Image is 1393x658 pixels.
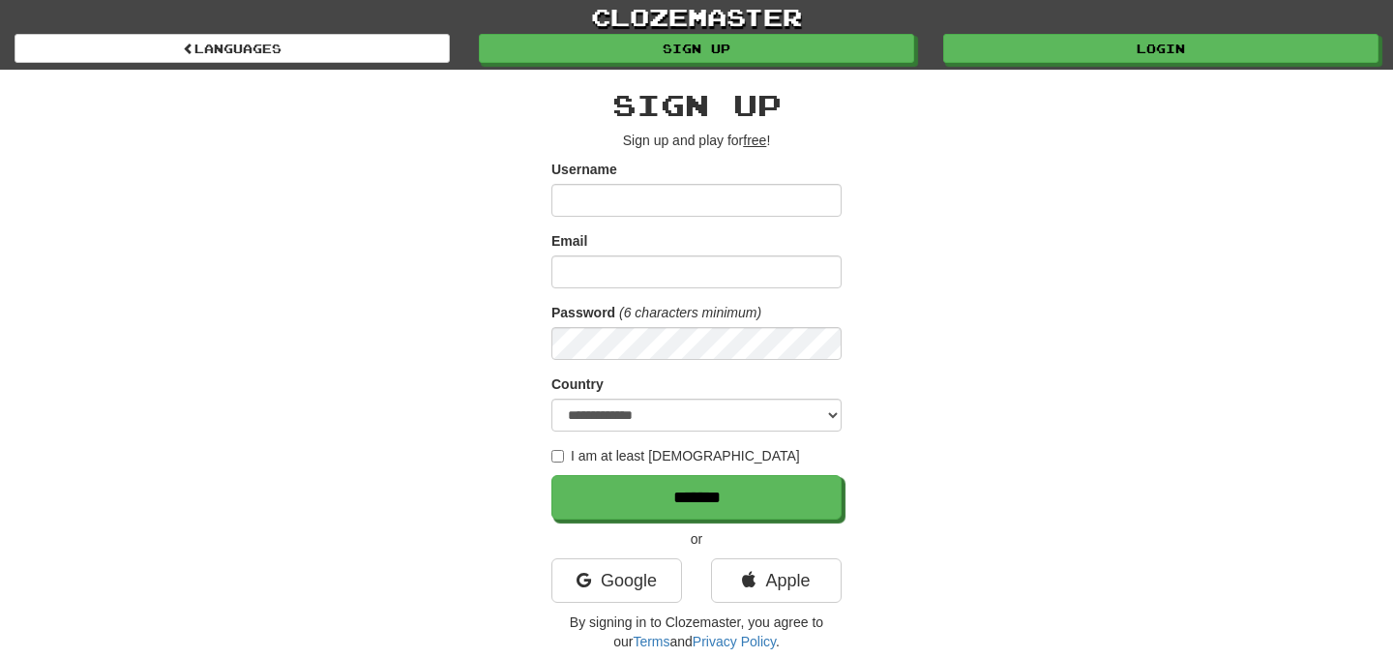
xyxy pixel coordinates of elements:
p: By signing in to Clozemaster, you agree to our and . [551,613,842,651]
a: Apple [711,558,842,603]
a: Sign up [479,34,914,63]
p: or [551,529,842,549]
a: Terms [633,634,669,649]
label: Username [551,160,617,179]
label: Email [551,231,587,251]
h2: Sign up [551,89,842,121]
input: I am at least [DEMOGRAPHIC_DATA] [551,450,564,463]
a: Google [551,558,682,603]
u: free [743,133,766,148]
label: Country [551,374,604,394]
p: Sign up and play for ! [551,131,842,150]
em: (6 characters minimum) [619,305,761,320]
a: Privacy Policy [693,634,776,649]
a: Languages [15,34,450,63]
label: I am at least [DEMOGRAPHIC_DATA] [551,446,800,465]
label: Password [551,303,615,322]
a: Login [943,34,1378,63]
